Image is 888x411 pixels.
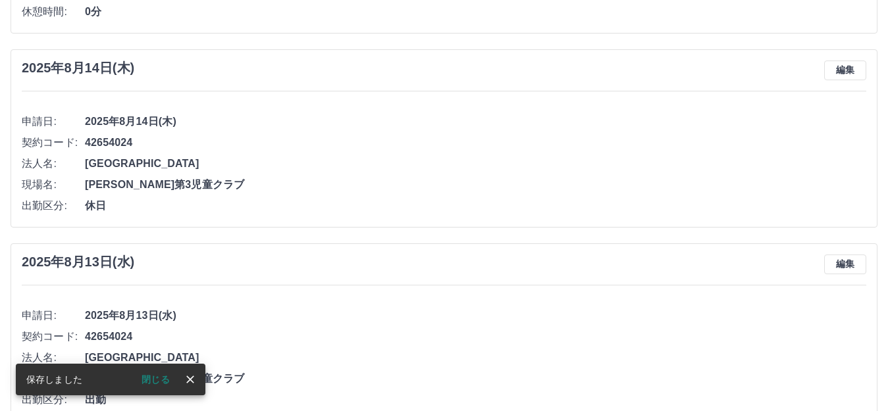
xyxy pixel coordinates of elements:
[824,254,866,274] button: 編集
[85,198,866,214] span: 休日
[22,308,85,324] span: 申請日:
[131,370,180,389] button: 閉じる
[85,308,866,324] span: 2025年8月13日(水)
[22,198,85,214] span: 出勤区分:
[22,329,85,345] span: 契約コード:
[22,177,85,193] span: 現場名:
[85,135,866,151] span: 42654024
[824,60,866,80] button: 編集
[22,350,85,366] span: 法人名:
[22,254,134,270] h3: 2025年8月13日(水)
[85,114,866,130] span: 2025年8月14日(木)
[22,114,85,130] span: 申請日:
[85,156,866,172] span: [GEOGRAPHIC_DATA]
[85,4,866,20] span: 0分
[85,329,866,345] span: 42654024
[22,392,85,408] span: 出勤区分:
[22,156,85,172] span: 法人名:
[85,177,866,193] span: [PERSON_NAME]第3児童クラブ
[22,135,85,151] span: 契約コード:
[85,392,866,408] span: 出勤
[180,370,200,389] button: close
[22,60,134,76] h3: 2025年8月14日(木)
[85,350,866,366] span: [GEOGRAPHIC_DATA]
[22,4,85,20] span: 休憩時間:
[26,368,82,391] div: 保存しました
[85,371,866,387] span: [PERSON_NAME]第3児童クラブ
